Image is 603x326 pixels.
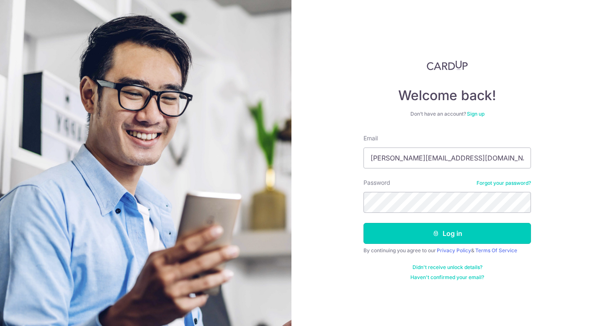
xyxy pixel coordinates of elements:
a: Privacy Policy [437,247,471,254]
label: Email [363,134,378,142]
a: Terms Of Service [475,247,517,254]
div: Don’t have an account? [363,111,531,117]
label: Password [363,179,390,187]
a: Forgot your password? [477,180,531,186]
h4: Welcome back! [363,87,531,104]
button: Log in [363,223,531,244]
a: Haven't confirmed your email? [410,274,484,281]
img: CardUp Logo [427,60,468,70]
div: By continuing you agree to our & [363,247,531,254]
a: Didn't receive unlock details? [412,264,482,271]
a: Sign up [467,111,484,117]
input: Enter your Email [363,147,531,168]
